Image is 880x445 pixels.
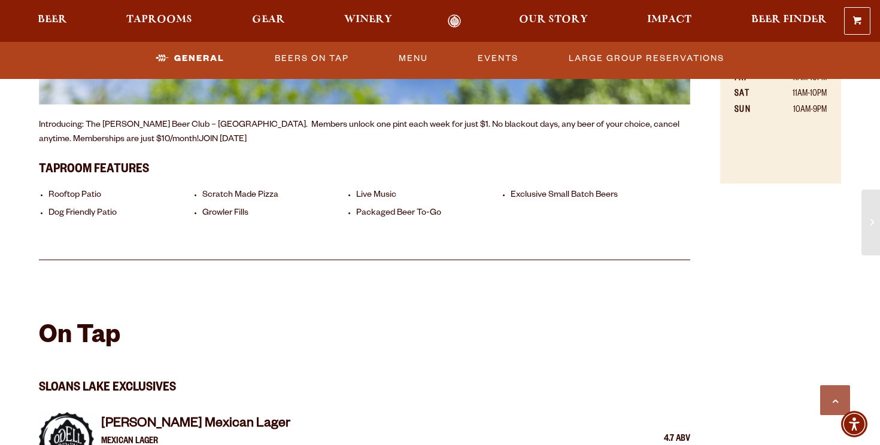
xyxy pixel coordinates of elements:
span: Taprooms [126,15,192,25]
a: Winery [336,14,400,28]
h3: Sloans Lake Exclusives [39,365,690,399]
p: Introducing: The [PERSON_NAME] Beer Club – [GEOGRAPHIC_DATA]. Members unlock one pint each week f... [39,118,690,147]
h2: On Tap [39,324,120,352]
a: General [151,45,229,72]
th: SAT [735,87,766,102]
a: Events [473,45,523,72]
a: Gear [244,14,293,28]
h3: Taproom Features [39,156,690,181]
li: Exclusive Small Batch Beers [511,190,659,202]
span: Beer [38,15,67,25]
th: FRI [735,71,766,87]
span: Beer Finder [751,15,827,25]
td: 11AM-10PM [766,87,827,102]
td: 10AM-9PM [766,103,827,118]
span: Winery [344,15,392,25]
th: SUN [735,103,766,118]
div: Accessibility Menu [841,411,867,437]
li: Dog Friendly Patio [48,208,196,220]
li: Live Music [356,190,504,202]
span: Impact [647,15,691,25]
td: 11AM-10PM [766,71,827,87]
h4: [PERSON_NAME] Mexican Lager [101,416,503,435]
li: Scratch Made Pizza [202,190,350,202]
a: Taprooms [119,14,200,28]
a: Our Story [511,14,596,28]
span: Gear [252,15,285,25]
a: Beers On Tap [270,45,354,72]
a: Large Group Reservations [564,45,729,72]
a: Scroll to top [820,385,850,415]
a: Menu [394,45,433,72]
a: Beer [30,14,75,28]
a: Odell Home [432,14,477,28]
li: Packaged Beer To-Go [356,208,504,220]
li: Growler Fills [202,208,350,220]
a: Beer Finder [744,14,835,28]
li: Rooftop Patio [48,190,196,202]
span: Our Story [519,15,588,25]
a: Impact [639,14,699,28]
a: JOIN [DATE] [199,135,247,145]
